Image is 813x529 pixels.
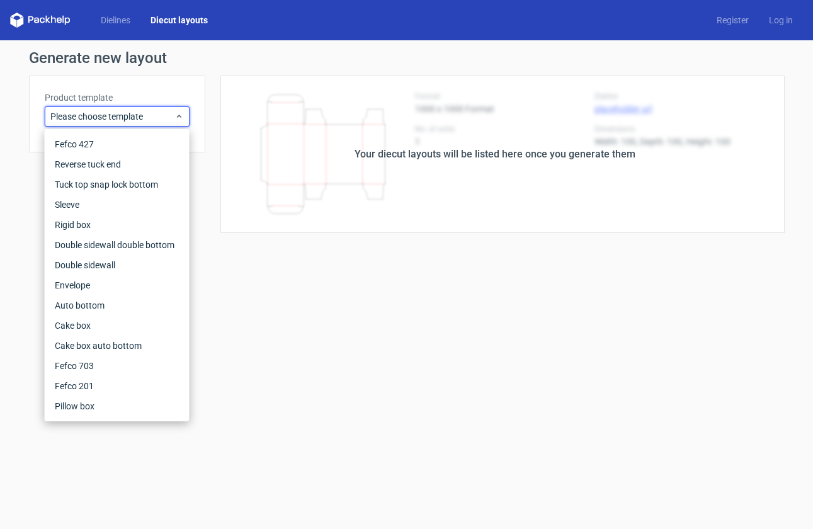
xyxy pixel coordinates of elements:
div: Fefco 427 [50,134,185,154]
div: Sleeve [50,195,185,215]
a: Diecut layouts [140,14,218,26]
div: Auto bottom [50,295,185,316]
div: Cake box auto bottom [50,336,185,356]
div: Tuck top snap lock bottom [50,174,185,195]
div: Cake box [50,316,185,336]
a: Log in [759,14,803,26]
div: Double sidewall double bottom [50,235,185,255]
div: Pillow box [50,396,185,416]
span: Please choose template [50,110,174,123]
div: Fefco 201 [50,376,185,396]
div: Fefco 703 [50,356,185,376]
div: Double sidewall [50,255,185,275]
div: Your diecut layouts will be listed here once you generate them [355,147,635,162]
label: Product template [45,91,190,104]
div: Rigid box [50,215,185,235]
div: Envelope [50,275,185,295]
h1: Generate new layout [29,50,785,65]
a: Register [707,14,759,26]
a: Dielines [91,14,140,26]
div: Reverse tuck end [50,154,185,174]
